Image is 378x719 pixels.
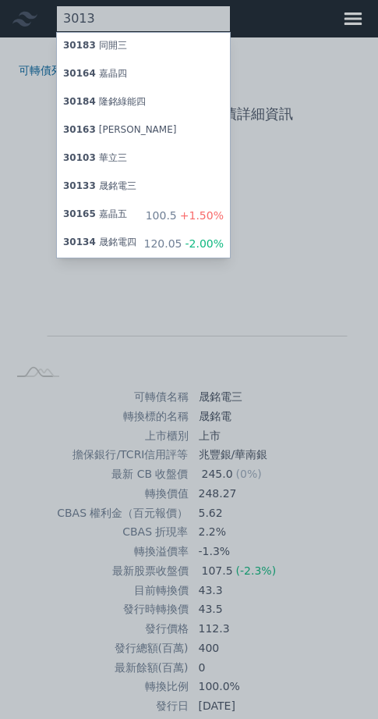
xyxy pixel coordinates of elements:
[57,117,230,145] a: 30163[PERSON_NAME]
[63,67,127,83] div: 嘉晶四
[57,230,230,258] a: 30134晟銘電四 120.05-2.00%
[63,68,96,79] span: 30164
[63,208,96,219] span: 30165
[63,236,136,251] div: 晟銘電四
[63,152,96,163] span: 30103
[63,180,96,191] span: 30133
[63,39,127,55] div: 同開三
[63,123,176,139] div: [PERSON_NAME]
[57,145,230,173] a: 30103華立三
[63,151,127,167] div: 華立三
[146,208,224,223] div: 100.5
[63,180,136,195] div: 晟銘電三
[63,237,96,247] span: 30134
[177,209,224,222] span: +1.50%
[63,95,146,111] div: 隆銘綠能四
[57,201,230,230] a: 30165嘉晶五 100.5+1.50%
[57,89,230,117] a: 30184隆銘綠能四
[57,33,230,61] a: 30183同開三
[182,237,224,250] span: -2.00%
[63,124,96,135] span: 30163
[57,61,230,89] a: 30164嘉晶四
[143,236,224,251] div: 120.05
[63,208,127,223] div: 嘉晶五
[63,40,96,51] span: 30183
[63,96,96,107] span: 30184
[57,173,230,201] a: 30133晟銘電三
